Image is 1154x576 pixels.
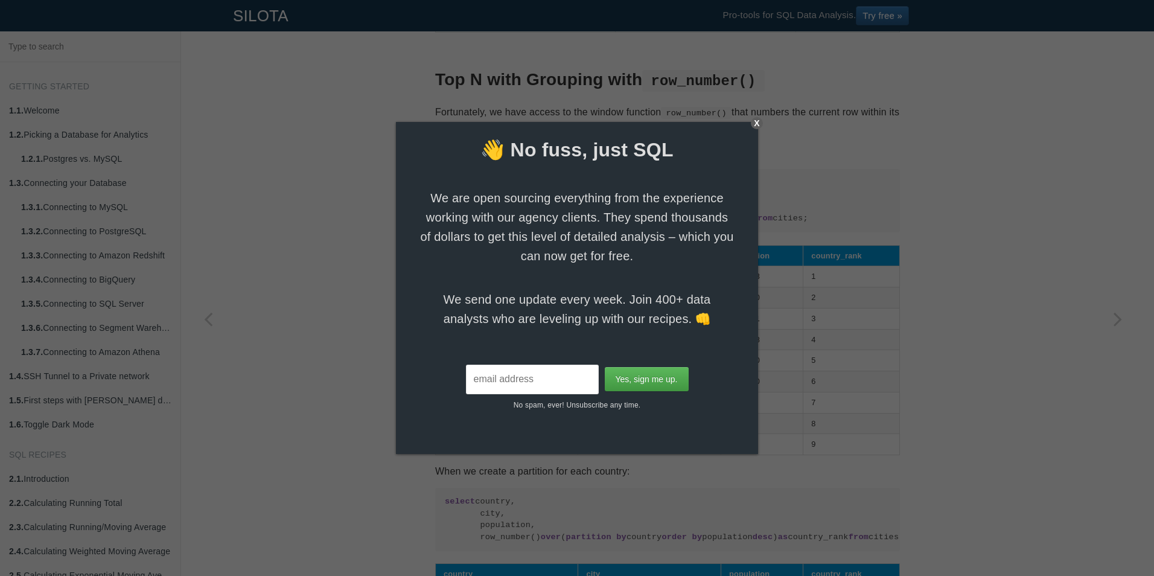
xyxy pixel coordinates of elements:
p: No spam, ever! Unsubscribe any time. [396,394,758,411]
span: We send one update every week. Join 400+ data analysts who are leveling up with our recipes. 👊 [420,290,734,328]
div: X [751,117,763,129]
input: email address [466,365,599,394]
input: Yes, sign me up. [605,367,689,391]
span: We are open sourcing everything from the experience working with our agency clients. They spend t... [420,188,734,266]
span: 👋 No fuss, just SQL [396,136,758,164]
